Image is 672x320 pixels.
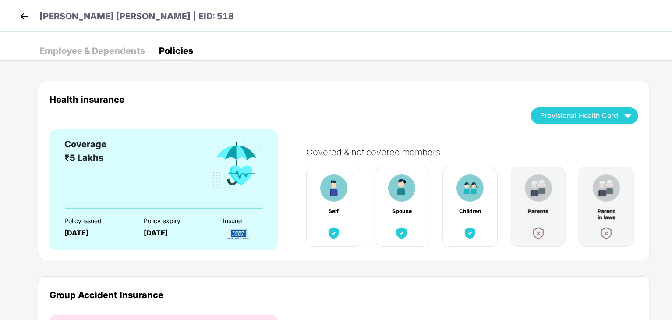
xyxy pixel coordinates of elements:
div: [DATE] [64,229,128,237]
img: benefitCardImg [525,174,552,202]
div: Covered & not covered members [306,147,647,157]
div: Policy expiry [144,217,208,224]
img: benefitCardImg [326,225,342,241]
div: Children [459,208,481,214]
div: Policy issued [64,217,128,224]
span: Provisional Health Card [540,113,618,118]
img: benefitCardImg [598,225,614,241]
div: Employee & Dependents [39,46,145,55]
img: benefitCardImg [394,225,410,241]
img: benefitCardImg [531,225,546,241]
span: ₹5 Lakhs [64,153,103,163]
img: InsurerLogo [223,227,254,242]
div: Spouse [390,208,413,214]
img: benefitCardImg [388,174,415,202]
img: benefitCardImg [462,225,478,241]
div: Health insurance [50,94,518,104]
img: benefitCardImg [211,138,263,190]
img: wAAAAASUVORK5CYII= [620,108,636,123]
div: Policies [159,46,193,55]
div: Group Accident Insurance [50,290,638,300]
div: Insurer [223,217,287,224]
div: Parents [527,208,550,214]
div: [DATE] [144,229,208,237]
div: Self [322,208,345,214]
div: Coverage [64,138,106,151]
img: benefitCardImg [593,174,620,202]
div: Parent in laws [595,208,618,214]
img: benefitCardImg [456,174,484,202]
img: back [18,10,31,23]
img: benefitCardImg [320,174,347,202]
button: Provisional Health Card [531,107,638,124]
p: [PERSON_NAME] [PERSON_NAME] | EID: 518 [39,10,234,23]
